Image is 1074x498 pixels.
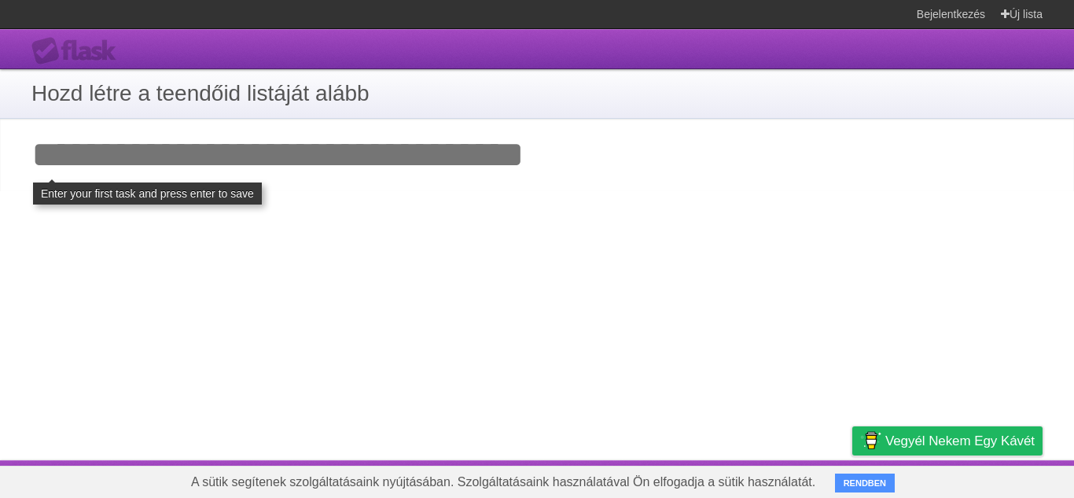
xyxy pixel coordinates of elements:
font: Hozd létre a teendőid listáját alább [31,81,370,105]
font: A sütik segítenek szolgáltatásaink nyújtásában. Szolgáltatásaink használatával Ön elfogadja a süt... [191,475,815,489]
a: Fejlesztők [685,464,741,494]
font: Bejelentkezés [917,8,985,20]
a: Körülbelül [609,464,665,494]
font: Új lista [1010,8,1043,20]
button: RENDBEN [835,474,895,492]
a: Feltételek [761,464,815,494]
font: RENDBEN [844,478,886,488]
font: Vegyél nekem egy kávét [885,433,1035,448]
a: Vegyél nekem egy kávét [852,426,1043,456]
a: Magánélet [834,464,893,494]
img: Vegyél nekem egy kávét [860,427,881,454]
a: Javasoljon egy funkciót [913,464,1043,494]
